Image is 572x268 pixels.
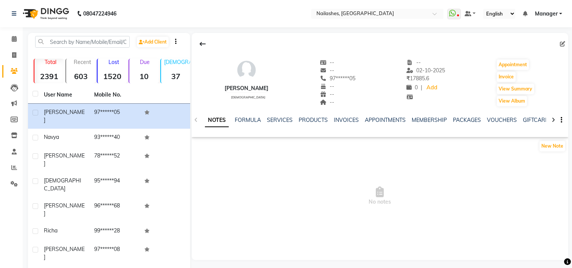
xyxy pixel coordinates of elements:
p: Lost [101,59,127,65]
a: NOTES [205,114,229,127]
a: Add [425,83,439,93]
span: [PERSON_NAME] [44,202,85,217]
p: [DEMOGRAPHIC_DATA] [164,59,191,65]
span: Manager [535,10,558,18]
span: [PERSON_NAME] [44,152,85,167]
span: -- [406,59,421,66]
span: -- [320,99,334,106]
strong: 37 [161,72,191,81]
p: Recent [69,59,96,65]
button: Invoice [497,72,516,82]
strong: 2391 [34,72,64,81]
button: New Note [539,141,565,151]
span: [PERSON_NAME] [44,246,85,260]
a: MEMBERSHIP [412,117,447,123]
input: Search by Name/Mobile/Email/Code [35,36,130,48]
span: | [421,84,422,92]
span: [PERSON_NAME] [44,109,85,123]
a: PRODUCTS [299,117,328,123]
span: 02-10-2025 [406,67,445,74]
span: No notes [192,158,568,234]
a: SERVICES [267,117,293,123]
strong: 603 [66,72,96,81]
th: User Name [39,86,90,104]
a: Add Client [137,37,169,47]
span: ₹ [406,75,410,82]
span: -- [320,83,334,90]
p: Total [37,59,64,65]
button: View Album [497,96,527,106]
p: Due [131,59,159,65]
a: GIFTCARDS [523,117,552,123]
img: logo [19,3,71,24]
span: -- [320,91,334,98]
div: Back to Client [195,37,211,51]
span: Navya [44,134,59,140]
strong: 10 [129,72,159,81]
span: -- [320,59,334,66]
a: INVOICES [334,117,359,123]
span: [DEMOGRAPHIC_DATA] [231,95,265,99]
button: View Summary [497,84,534,94]
strong: 1520 [98,72,127,81]
b: 08047224946 [83,3,116,24]
span: 17885.6 [406,75,429,82]
span: [DEMOGRAPHIC_DATA] [44,177,81,192]
a: VOUCHERS [487,117,517,123]
span: Richa [44,227,57,234]
span: 0 [406,84,418,91]
th: Mobile No. [90,86,140,104]
div: [PERSON_NAME] [225,84,268,92]
a: FORMULA [235,117,261,123]
span: -- [320,67,334,74]
button: Appointment [497,59,529,70]
a: APPOINTMENTS [365,117,406,123]
a: PACKAGES [453,117,481,123]
img: avatar [235,59,258,81]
